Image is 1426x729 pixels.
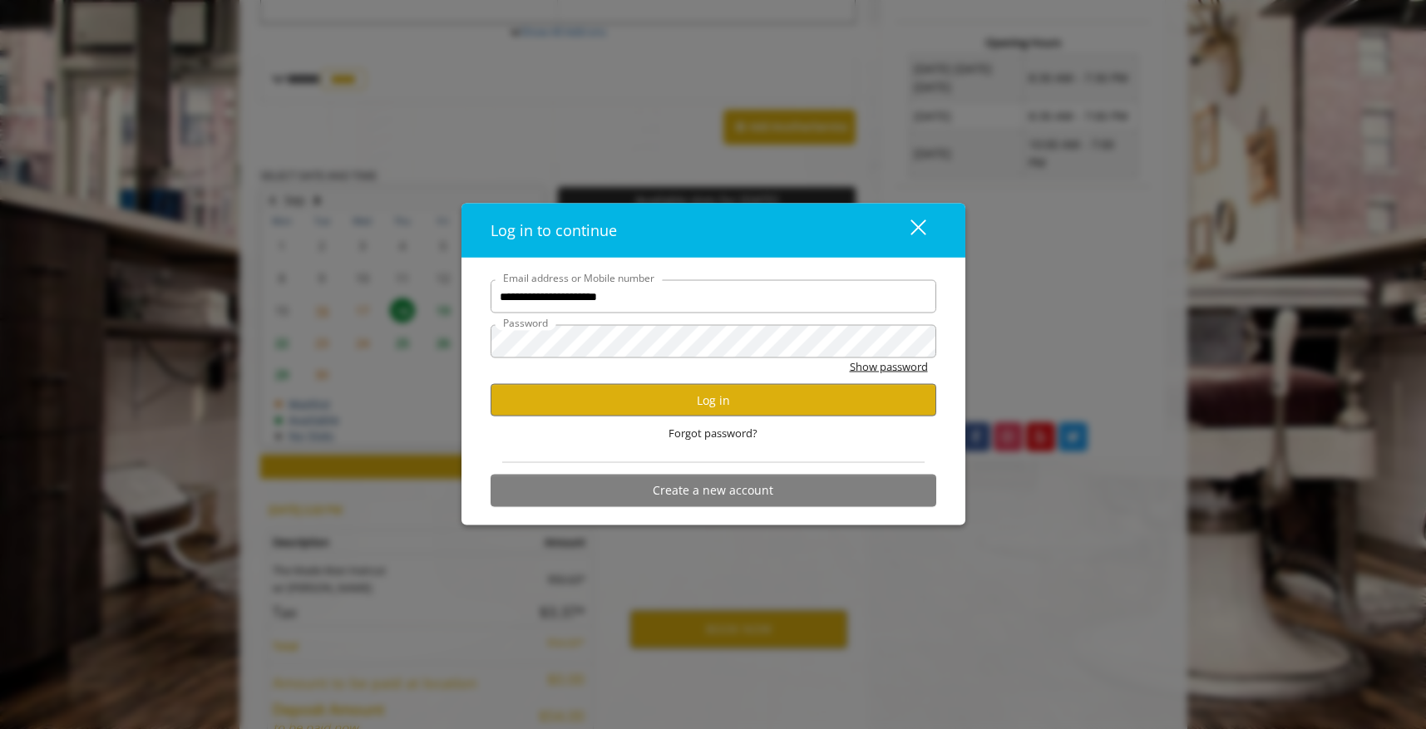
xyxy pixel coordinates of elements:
[491,220,617,240] span: Log in to continue
[495,270,663,286] label: Email address or Mobile number
[491,280,936,313] input: Email address or Mobile number
[850,358,928,376] button: Show password
[669,425,757,442] span: Forgot password?
[880,214,936,248] button: close dialog
[891,218,925,243] div: close dialog
[491,474,936,506] button: Create a new account
[491,384,936,416] button: Log in
[495,315,556,331] label: Password
[491,325,936,358] input: Password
